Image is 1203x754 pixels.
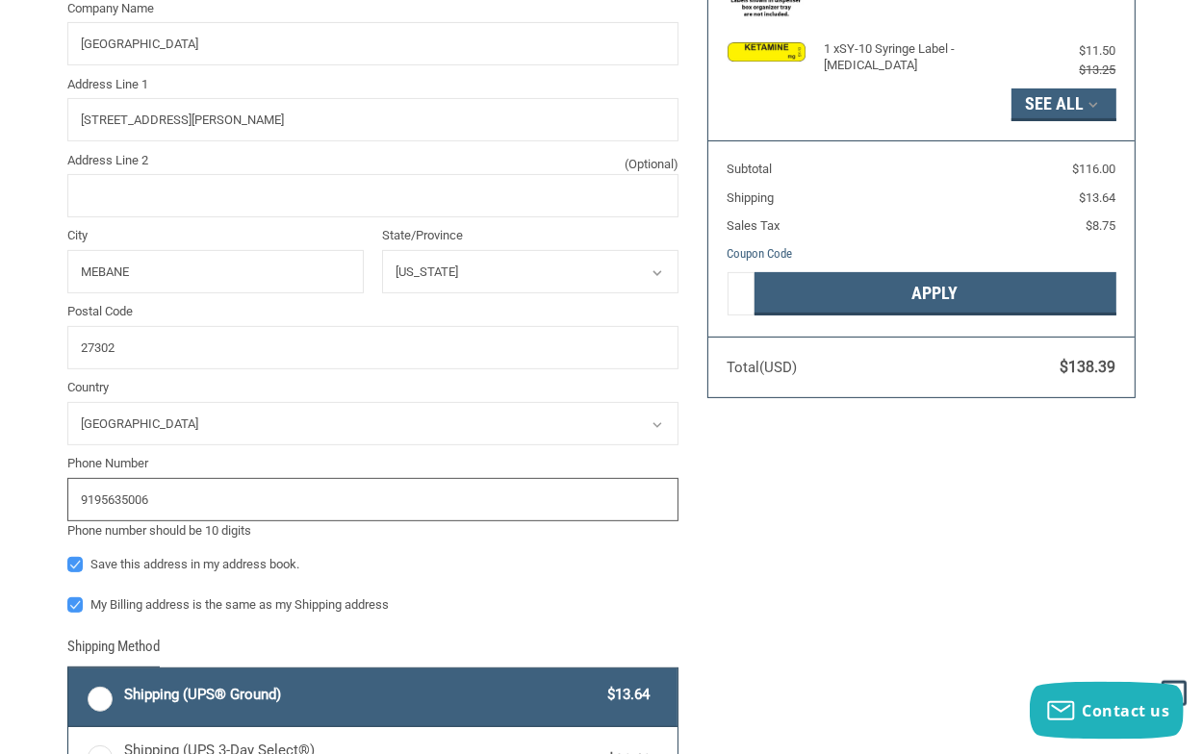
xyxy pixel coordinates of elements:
[125,684,599,706] span: Shipping (UPS® Ground)
[67,454,678,473] label: Phone Number
[67,521,678,540] div: Phone number should be 10 digits
[67,597,678,613] label: My Billing address is the same as my Shipping address
[728,218,781,233] span: Sales Tax
[382,226,678,245] label: State/Province
[67,378,678,397] label: Country
[728,359,798,376] span: Total (USD)
[1080,190,1116,205] span: $13.64
[728,272,755,315] input: Gift Certificate or Coupon Code
[598,684,650,706] span: $13.64
[1073,162,1116,176] span: $116.00
[67,302,678,321] label: Postal Code
[67,75,678,94] label: Address Line 1
[1087,218,1116,233] span: $8.75
[728,246,793,261] a: Coupon Code
[728,190,775,205] span: Shipping
[755,272,1116,315] button: Apply
[825,41,1014,73] h4: 1 x SY-10 Syringe Label - [MEDICAL_DATA]
[67,557,678,572] label: Save this address in my address book.
[728,162,773,176] span: Subtotal
[1083,700,1170,721] span: Contact us
[67,226,364,245] label: City
[1030,682,1184,740] button: Contact us
[67,636,160,667] legend: Shipping Method
[1061,358,1116,376] span: $138.39
[1019,61,1116,80] div: $13.25
[625,155,678,174] small: (Optional)
[1011,88,1116,121] button: See All
[67,151,678,170] label: Address Line 2
[1019,41,1116,61] div: $11.50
